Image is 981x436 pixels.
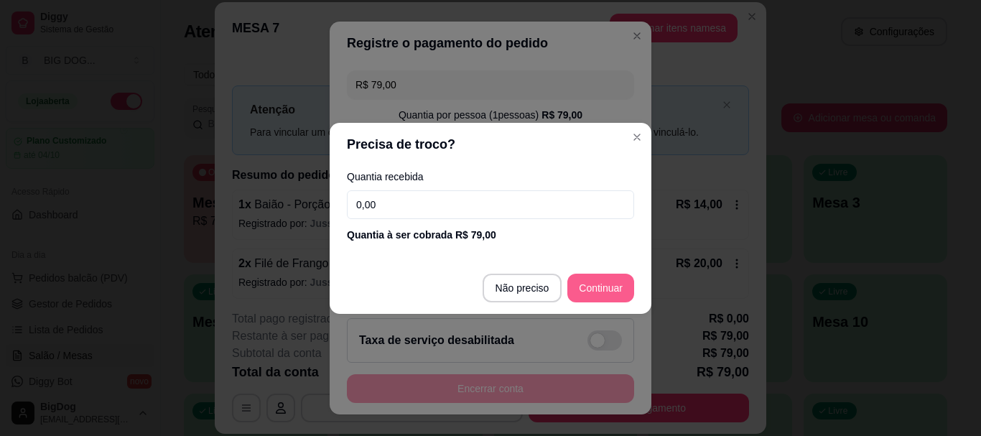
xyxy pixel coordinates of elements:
button: Continuar [567,274,634,302]
header: Precisa de troco? [330,123,651,166]
button: Close [626,126,648,149]
div: Quantia à ser cobrada R$ 79,00 [347,228,634,242]
label: Quantia recebida [347,172,634,182]
button: Não preciso [483,274,562,302]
